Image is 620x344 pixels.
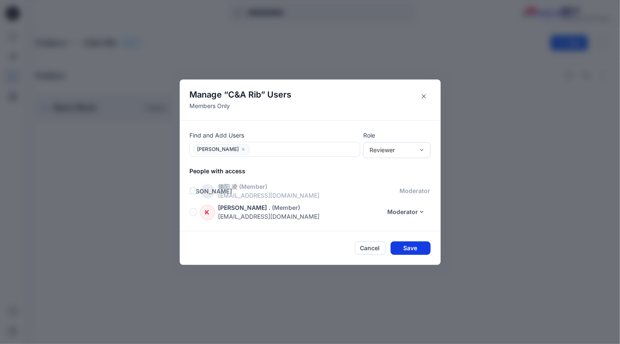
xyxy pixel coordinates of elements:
div: [PERSON_NAME] [200,184,215,199]
div: K [200,205,215,220]
p: moderator [400,186,431,195]
p: [PERSON_NAME] . [218,203,271,212]
button: close [241,145,246,153]
p: [EMAIL_ADDRESS][DOMAIN_NAME] [218,191,400,200]
div: Reviewer [370,146,414,154]
p: (Member) [239,182,268,191]
p: Members Only [190,101,292,110]
button: Cancel [355,241,386,255]
p: Role [363,131,431,140]
span: C&A Rib [229,90,261,100]
button: Moderator [382,205,431,219]
p: (Member) [272,203,301,212]
p: 德阳 凌 [218,182,238,191]
p: [EMAIL_ADDRESS][DOMAIN_NAME] [218,212,382,221]
button: Close [417,90,431,103]
h4: Manage “ ” Users [190,90,292,100]
button: Save [391,241,431,255]
p: People with access [190,167,441,175]
p: Find and Add Users [190,131,360,140]
span: [PERSON_NAME] [197,146,239,155]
